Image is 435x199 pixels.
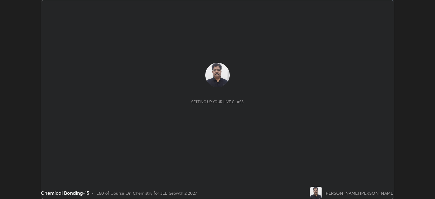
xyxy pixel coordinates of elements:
div: Chemical Bonding-15 [41,189,89,197]
div: [PERSON_NAME] [PERSON_NAME] [325,190,394,196]
div: L60 of Course On Chemistry for JEE Growth 2 2027 [96,190,197,196]
div: • [92,190,94,196]
div: Setting up your live class [191,99,244,104]
img: b65781c8e2534093a3cbb5d1d1b042d9.jpg [205,63,230,87]
img: b65781c8e2534093a3cbb5d1d1b042d9.jpg [310,187,322,199]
